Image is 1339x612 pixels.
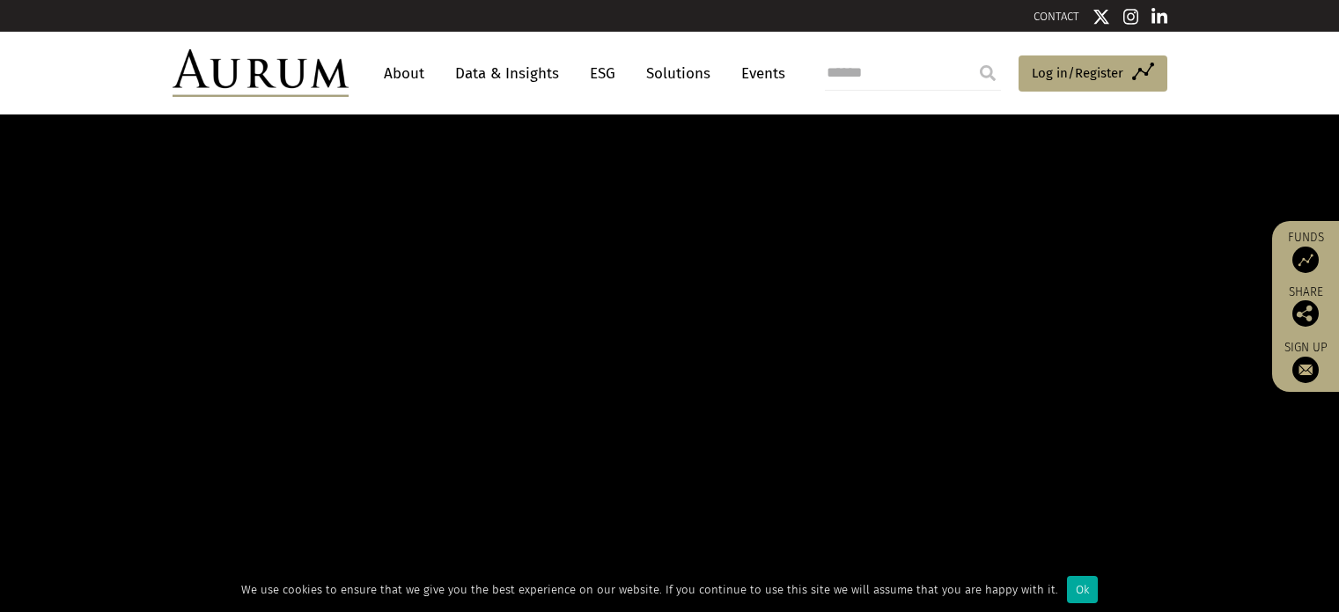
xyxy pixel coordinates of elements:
[1281,230,1330,273] a: Funds
[1292,357,1319,383] img: Sign up to our newsletter
[446,57,568,90] a: Data & Insights
[1151,8,1167,26] img: Linkedin icon
[1034,10,1079,23] a: CONTACT
[1123,8,1139,26] img: Instagram icon
[581,57,624,90] a: ESG
[375,57,433,90] a: About
[637,57,719,90] a: Solutions
[1093,8,1110,26] img: Twitter icon
[1019,55,1167,92] a: Log in/Register
[1281,286,1330,327] div: Share
[732,57,785,90] a: Events
[1292,300,1319,327] img: Share this post
[1067,576,1098,603] div: Ok
[970,55,1005,91] input: Submit
[1281,340,1330,383] a: Sign up
[173,49,349,97] img: Aurum
[1032,63,1123,84] span: Log in/Register
[1292,247,1319,273] img: Access Funds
